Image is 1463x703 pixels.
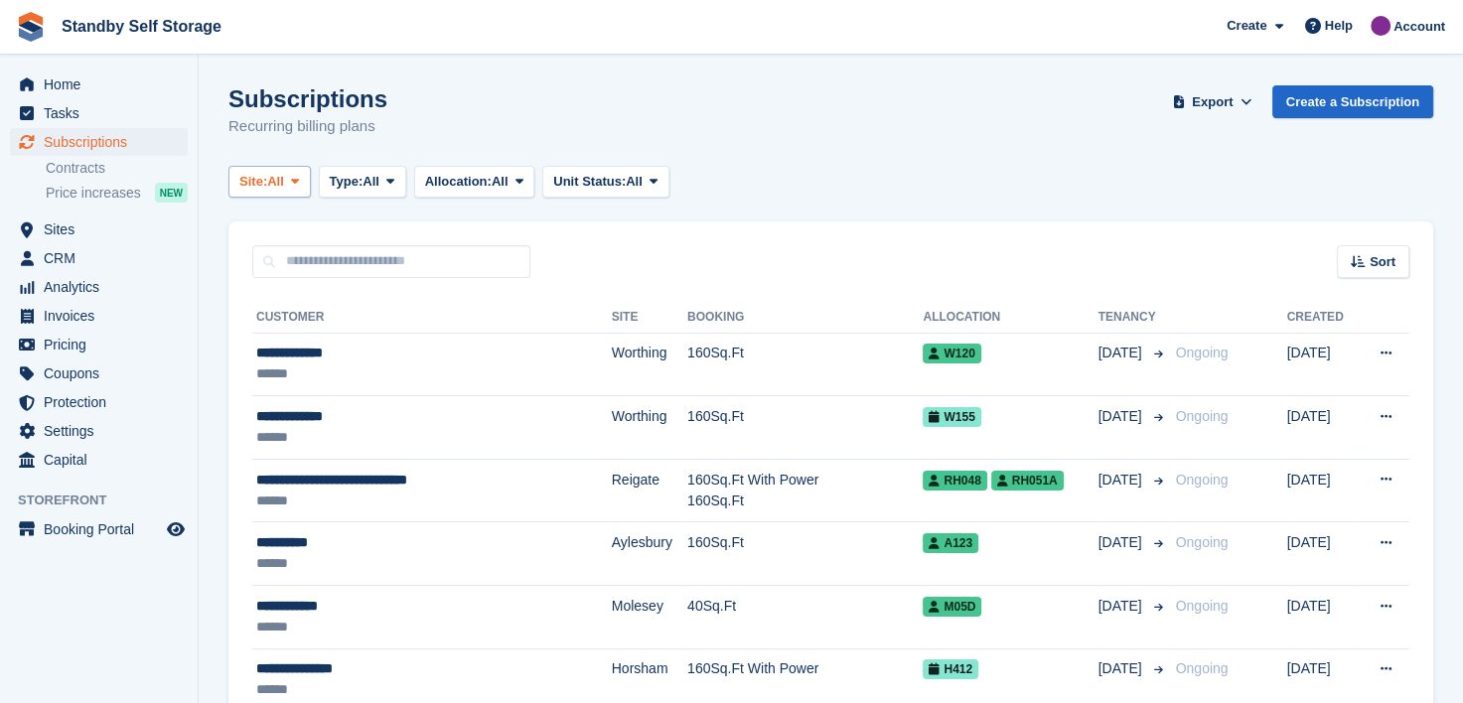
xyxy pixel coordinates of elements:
[10,273,188,301] a: menu
[1176,345,1229,360] span: Ongoing
[923,344,980,363] span: W120
[1287,586,1358,649] td: [DATE]
[1098,470,1146,491] span: [DATE]
[155,183,188,203] div: NEW
[228,85,387,112] h1: Subscriptions
[553,172,626,192] span: Unit Status:
[54,10,229,43] a: Standby Self Storage
[923,471,986,491] span: RH048
[330,172,364,192] span: Type:
[363,172,379,192] span: All
[239,172,267,192] span: Site:
[1176,408,1229,424] span: Ongoing
[228,115,387,138] p: Recurring billing plans
[923,659,978,679] span: H412
[10,128,188,156] a: menu
[612,459,687,522] td: Reigate
[425,172,492,192] span: Allocation:
[10,99,188,127] a: menu
[991,471,1064,491] span: RH051A
[612,333,687,396] td: Worthing
[252,302,612,334] th: Customer
[46,182,188,204] a: Price increases NEW
[10,331,188,358] a: menu
[1272,85,1433,118] a: Create a Subscription
[687,396,923,460] td: 160Sq.Ft
[1325,16,1353,36] span: Help
[492,172,509,192] span: All
[1371,16,1390,36] img: Sue Ford
[1192,92,1233,112] span: Export
[1169,85,1256,118] button: Export
[1287,459,1358,522] td: [DATE]
[44,244,163,272] span: CRM
[1393,17,1445,37] span: Account
[1287,396,1358,460] td: [DATE]
[10,359,188,387] a: menu
[1176,660,1229,676] span: Ongoing
[44,70,163,98] span: Home
[687,522,923,586] td: 160Sq.Ft
[626,172,643,192] span: All
[687,586,923,649] td: 40Sq.Ft
[687,459,923,522] td: 160Sq.Ft With Power 160Sq.Ft
[923,533,978,553] span: A123
[44,417,163,445] span: Settings
[1176,472,1229,488] span: Ongoing
[10,215,188,243] a: menu
[228,166,311,199] button: Site: All
[10,515,188,543] a: menu
[923,407,980,427] span: W155
[612,396,687,460] td: Worthing
[1227,16,1266,36] span: Create
[18,491,198,510] span: Storefront
[44,215,163,243] span: Sites
[687,302,923,334] th: Booking
[1370,252,1395,272] span: Sort
[16,12,46,42] img: stora-icon-8386f47178a22dfd0bd8f6a31ec36ba5ce8667c1dd55bd0f319d3a0aa187defe.svg
[44,359,163,387] span: Coupons
[44,331,163,358] span: Pricing
[10,446,188,474] a: menu
[1098,343,1146,363] span: [DATE]
[267,172,284,192] span: All
[612,522,687,586] td: Aylesbury
[319,166,406,199] button: Type: All
[44,99,163,127] span: Tasks
[10,70,188,98] a: menu
[44,388,163,416] span: Protection
[10,244,188,272] a: menu
[1098,532,1146,553] span: [DATE]
[1287,302,1358,334] th: Created
[414,166,535,199] button: Allocation: All
[612,302,687,334] th: Site
[44,128,163,156] span: Subscriptions
[46,159,188,178] a: Contracts
[1098,302,1168,334] th: Tenancy
[44,273,163,301] span: Analytics
[1098,596,1146,617] span: [DATE]
[10,388,188,416] a: menu
[1098,406,1146,427] span: [DATE]
[1287,522,1358,586] td: [DATE]
[1176,598,1229,614] span: Ongoing
[1098,658,1146,679] span: [DATE]
[923,597,981,617] span: M05D
[164,517,188,541] a: Preview store
[687,333,923,396] td: 160Sq.Ft
[1176,534,1229,550] span: Ongoing
[542,166,668,199] button: Unit Status: All
[44,446,163,474] span: Capital
[44,515,163,543] span: Booking Portal
[10,302,188,330] a: menu
[46,184,141,203] span: Price increases
[10,417,188,445] a: menu
[612,586,687,649] td: Molesey
[44,302,163,330] span: Invoices
[1287,333,1358,396] td: [DATE]
[923,302,1097,334] th: Allocation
